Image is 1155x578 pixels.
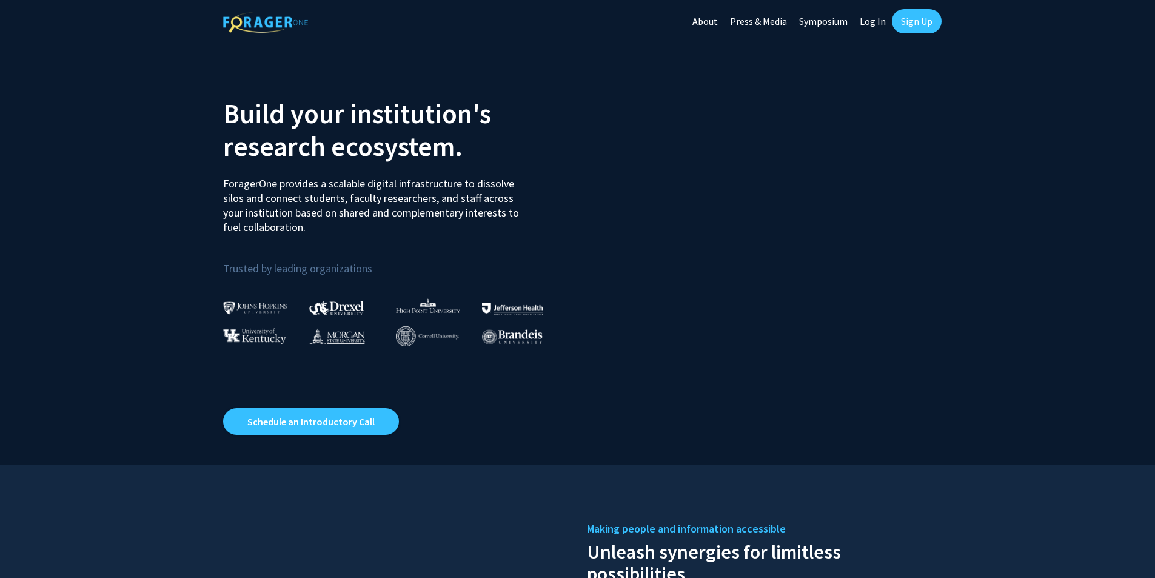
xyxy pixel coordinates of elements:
p: Trusted by leading organizations [223,244,569,278]
img: Cornell University [396,326,459,346]
img: Brandeis University [482,329,543,344]
h2: Build your institution's research ecosystem. [223,97,569,163]
img: ForagerOne Logo [223,12,308,33]
img: High Point University [396,298,460,313]
p: ForagerOne provides a scalable digital infrastructure to dissolve silos and connect students, fac... [223,167,527,235]
a: Sign Up [892,9,942,33]
img: University of Kentucky [223,328,286,344]
a: Opens in a new tab [223,408,399,435]
img: Johns Hopkins University [223,301,287,314]
img: Morgan State University [309,328,365,344]
img: Drexel University [309,301,364,315]
img: Thomas Jefferson University [482,303,543,314]
h5: Making people and information accessible [587,520,932,538]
